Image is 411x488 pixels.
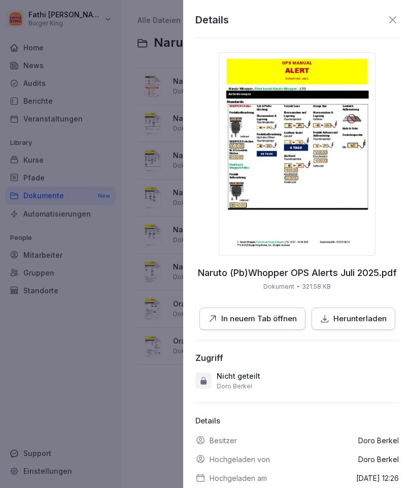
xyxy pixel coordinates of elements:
button: Herunterladen [312,308,395,330]
p: Naruto (Pb)Whopper OPS Alerts Juli 2025.pdf [198,268,397,278]
img: thumbnail [219,52,375,256]
p: Hochgeladen von [210,454,270,465]
p: Details [195,415,399,427]
p: Herunterladen [333,313,387,325]
p: Nicht geteilt [217,371,260,381]
button: In neuem Tab öffnen [199,308,305,330]
p: Dokument [263,282,294,291]
div: Zugriff [195,353,223,363]
p: Doro Berkel [217,382,252,390]
p: Besitzer [210,435,237,446]
p: Details [195,12,229,27]
p: Doro Berkel [358,435,399,446]
p: Hochgeladen am [210,473,267,483]
p: 321.58 KB [302,282,331,291]
p: [DATE] 12:26 [356,473,399,483]
p: Doro Berkel [358,454,399,465]
p: In neuem Tab öffnen [221,313,297,325]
